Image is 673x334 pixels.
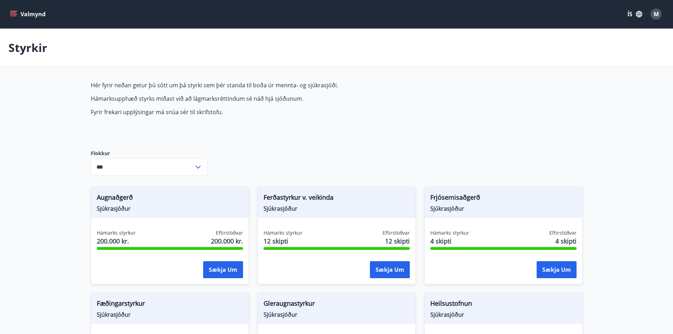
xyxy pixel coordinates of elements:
[549,229,577,236] span: Eftirstöðvar
[216,229,243,236] span: Eftirstöðvar
[264,299,410,311] span: Gleraugnastyrkur
[97,229,136,236] span: Hámarks styrkur
[211,236,243,246] span: 200.000 kr.
[370,261,410,278] button: Sækja um
[430,205,577,212] span: Sjúkrasjóður
[264,311,410,318] span: Sjúkrasjóður
[8,40,47,55] p: Styrkir
[555,236,577,246] span: 4 skipti
[648,6,665,23] button: M
[97,193,243,205] span: Augnaðgerð
[91,150,207,157] label: Flokkur
[430,193,577,205] span: Frjósemisaðgerð
[654,10,659,18] span: M
[91,95,424,102] p: Hámarksupphæð styrks miðast við að lágmarksréttindum sé náð hjá sjóðunum.
[430,299,577,311] span: Heilsustofnun
[385,236,410,246] span: 12 skipti
[97,299,243,311] span: Fæðingarstyrkur
[264,229,302,236] span: Hámarks styrkur
[97,311,243,318] span: Sjúkrasjóður
[264,193,410,205] span: Ferðastyrkur v. veikinda
[430,311,577,318] span: Sjúkrasjóður
[264,205,410,212] span: Sjúkrasjóður
[97,236,136,246] span: 200.000 kr.
[624,8,646,20] button: ÍS
[537,261,577,278] button: Sækja um
[203,261,243,278] button: Sækja um
[430,229,469,236] span: Hámarks styrkur
[91,108,424,116] p: Fyrir frekari upplýsingar má snúa sér til skrifstofu.
[383,229,410,236] span: Eftirstöðvar
[264,236,302,246] span: 12 skipti
[430,236,469,246] span: 4 skipti
[97,205,243,212] span: Sjúkrasjóður
[91,81,424,89] p: Hér fyrir neðan getur þú sótt um þá styrki sem þér standa til boða úr mennta- og sjúkrasjóði.
[8,8,48,20] button: menu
